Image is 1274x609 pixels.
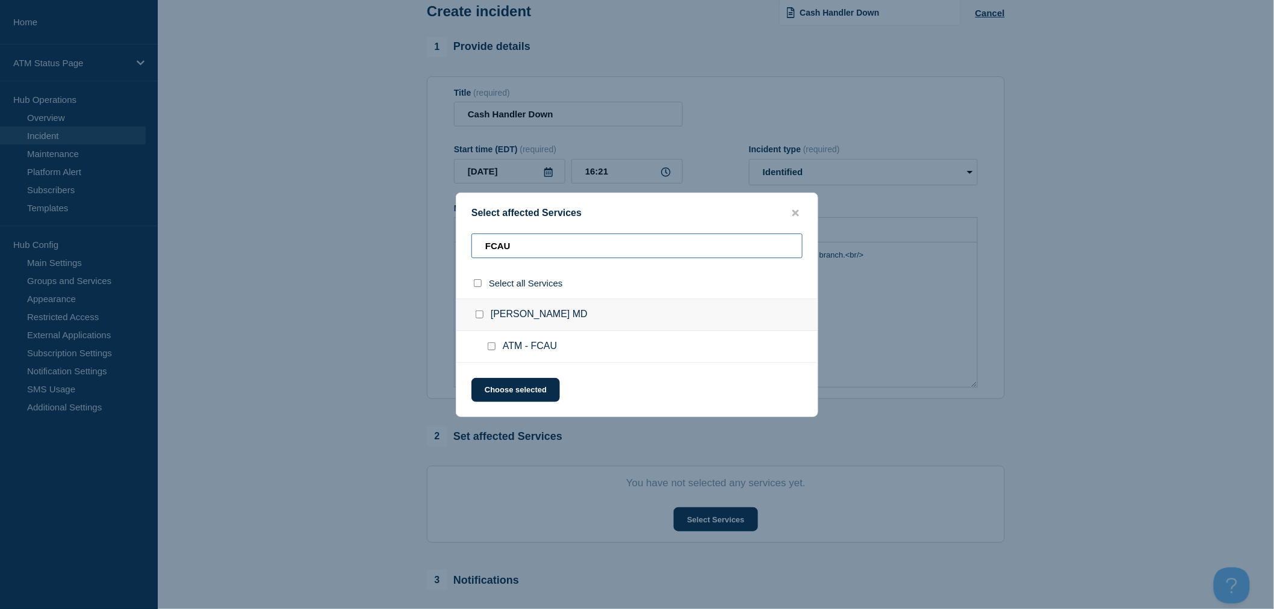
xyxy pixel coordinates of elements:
[456,208,818,219] div: Select affected Services
[503,341,557,353] span: ATM - FCAU
[456,298,818,331] div: [PERSON_NAME] MD
[471,233,803,258] input: Search
[476,311,483,318] input: Glen Burnie MD checkbox
[789,208,803,219] button: close button
[471,378,560,402] button: Choose selected
[488,342,496,350] input: ATM - FCAU checkbox
[489,278,563,288] span: Select all Services
[474,279,482,287] input: select all checkbox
